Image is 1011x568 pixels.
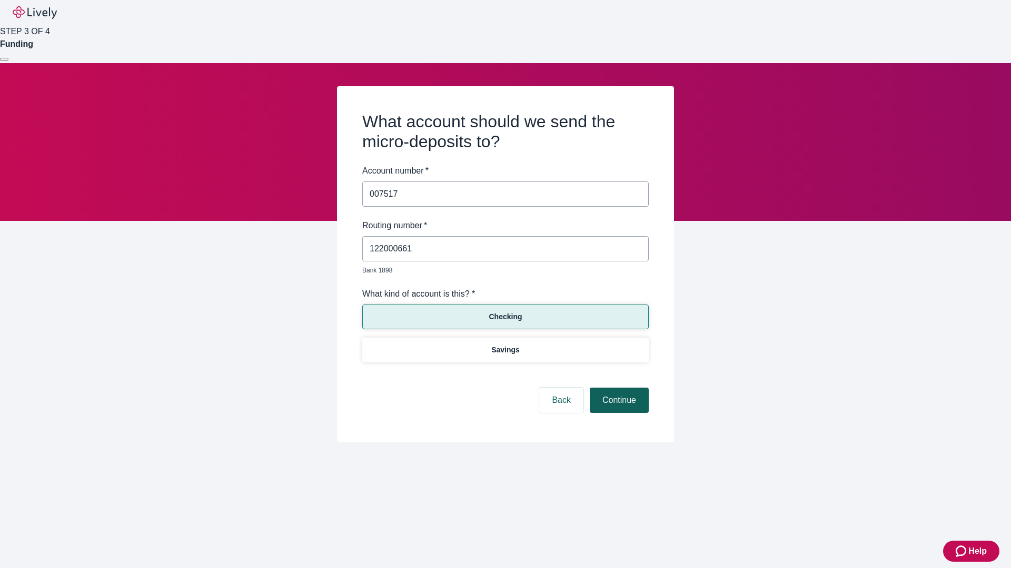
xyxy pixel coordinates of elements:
button: Continue [590,388,649,413]
label: Routing number [362,219,427,232]
label: What kind of account is this? * [362,288,475,300]
p: Savings [491,344,520,356]
span: Help [968,545,987,557]
button: Checking [362,305,649,329]
label: Account number [362,165,429,177]
button: Zendesk support iconHelp [943,541,999,562]
img: Lively [13,6,57,19]
svg: Zendesk support icon [956,545,968,557]
p: Bank 1898 [362,266,641,275]
button: Back [539,388,583,413]
h2: What account should we send the micro-deposits to? [362,111,649,152]
p: Checking [489,311,522,322]
button: Savings [362,338,649,362]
